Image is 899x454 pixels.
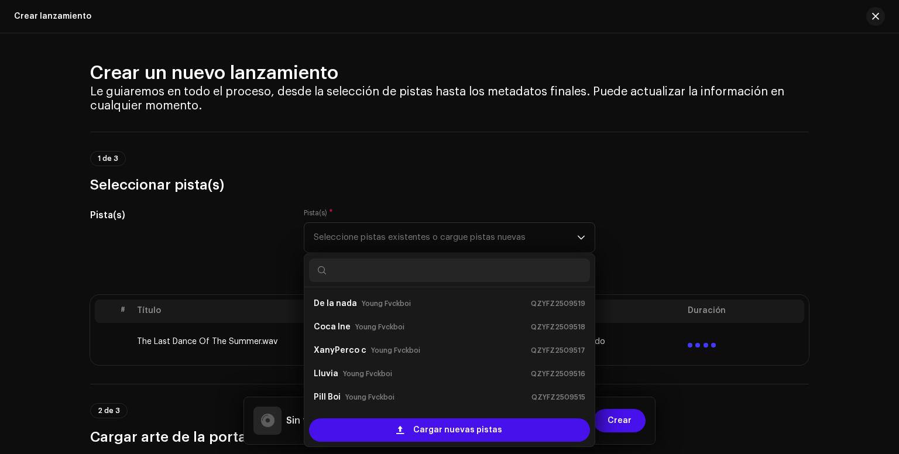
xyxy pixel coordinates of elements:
[309,386,590,409] li: Pill Boi
[413,418,502,442] span: Cargar nuevas pistas
[309,339,590,362] li: XanyPerco c
[314,223,577,252] span: Seleccione pistas existentes o cargue pistas nuevas
[309,292,590,315] li: De la nada
[531,321,585,333] small: QZYFZ2509518
[132,323,320,360] td: The Last Dance Of The Summer.wav
[345,391,394,403] small: Young Fvckboi
[314,388,341,407] strong: Pill Boi
[593,409,646,432] button: Crear
[90,61,809,85] h2: Crear un nuevo lanzamiento
[562,300,683,323] th: ISRC
[90,85,809,113] h4: Le guiaremos en todo el proceso, desde la selección de pistas hasta los metadatos finales. Puede ...
[371,345,420,356] small: Young Fvckboi
[577,223,585,252] div: dropdown trigger
[309,362,590,386] li: Lluvia
[314,341,366,360] strong: XanyPerco c
[314,318,351,336] strong: Coca Ine
[608,409,632,432] span: Crear
[90,208,285,222] h5: Pista(s)
[309,315,590,339] li: Coca Ine
[314,411,338,430] strong: Outro
[314,364,338,383] strong: Lluvia
[343,368,392,380] small: Young Fvckboi
[683,300,804,323] th: Duración
[531,298,585,309] small: QZYFZ2509519
[304,208,333,218] label: Pista(s)
[355,321,404,333] small: Young Fvckboi
[314,294,357,313] strong: De la nada
[286,414,328,428] h5: Sin título
[132,300,320,323] th: Título
[531,345,585,356] small: QZYFZ2509517
[531,368,585,380] small: QZYFZ2509516
[90,176,809,194] h3: Seleccionar pista(s)
[309,409,590,432] li: Outro
[531,391,585,403] small: QZYFZ2509515
[362,298,411,309] small: Young Fvckboi
[90,428,809,446] h3: Cargar arte de la portada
